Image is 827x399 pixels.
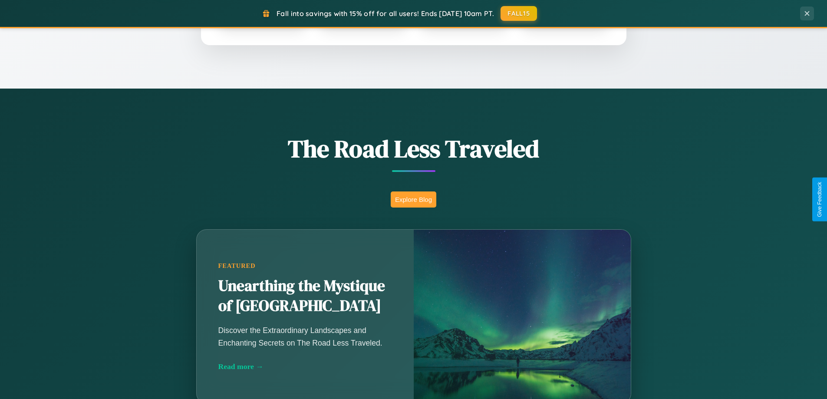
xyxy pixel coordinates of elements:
button: Explore Blog [391,191,436,208]
div: Give Feedback [817,182,823,217]
h2: Unearthing the Mystique of [GEOGRAPHIC_DATA] [218,276,392,316]
div: Read more → [218,362,392,371]
div: Featured [218,262,392,270]
h1: The Road Less Traveled [153,132,674,165]
p: Discover the Extraordinary Landscapes and Enchanting Secrets on The Road Less Traveled. [218,324,392,349]
button: FALL15 [501,6,537,21]
span: Fall into savings with 15% off for all users! Ends [DATE] 10am PT. [277,9,494,18]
